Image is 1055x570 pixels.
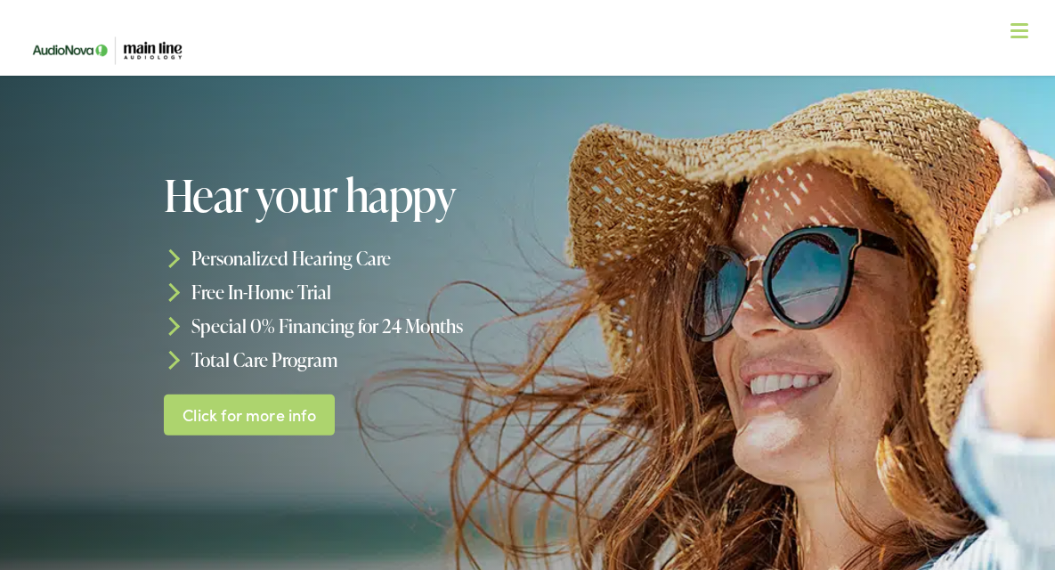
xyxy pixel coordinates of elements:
[164,309,692,343] li: Special 0% Financing for 24 Months
[164,342,692,376] li: Total Care Program
[164,170,692,219] h1: Hear your happy
[164,394,336,436] a: Click for more info
[35,71,1035,126] a: What We Offer
[164,275,692,309] li: Free In-Home Trial
[164,241,692,275] li: Personalized Hearing Care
